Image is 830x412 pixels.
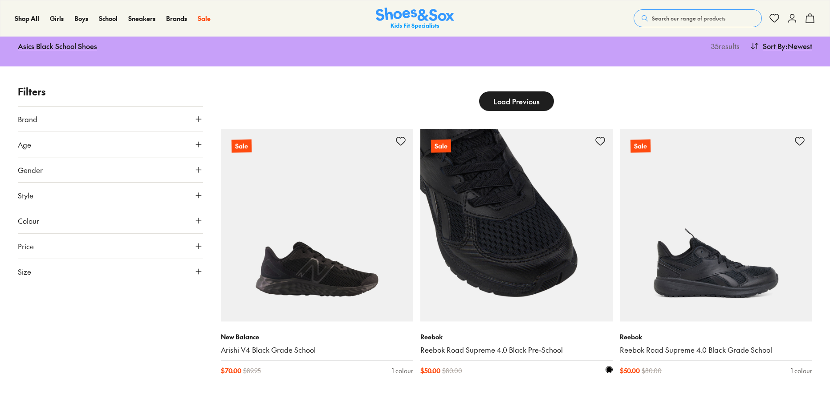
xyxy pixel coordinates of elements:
[376,8,454,29] img: SNS_Logo_Responsive.svg
[420,345,613,355] a: Reebok Road Supreme 4.0 Black Pre-School
[18,132,203,157] button: Age
[18,208,203,233] button: Colour
[128,14,155,23] a: Sneakers
[652,14,725,22] span: Search our range of products
[221,366,241,375] span: $ 70.00
[221,345,413,355] a: Arishi V4 Black Grade School
[18,139,31,150] span: Age
[18,241,34,251] span: Price
[392,366,413,375] div: 1 colour
[791,366,812,375] div: 1 colour
[18,266,31,277] span: Size
[493,96,540,107] span: Load Previous
[442,366,462,375] span: $ 80.00
[18,215,39,226] span: Colour
[18,259,203,284] button: Size
[99,14,118,23] a: School
[620,345,812,355] a: Reebok Road Supreme 4.0 Black Grade School
[431,139,451,153] p: Sale
[620,332,812,342] p: Reebok
[221,129,413,321] a: Sale
[634,9,762,27] button: Search our range of products
[631,139,651,152] p: Sale
[18,165,43,175] span: Gender
[620,366,640,375] span: $ 50.00
[18,190,33,201] span: Style
[50,14,64,23] a: Girls
[420,129,613,321] a: Sale
[642,366,662,375] span: $ 80.00
[620,129,812,321] a: Sale
[198,14,211,23] a: Sale
[479,91,554,111] button: Load Previous
[750,36,812,56] button: Sort By:Newest
[376,8,454,29] a: Shoes & Sox
[243,366,261,375] span: $ 89.95
[420,332,613,342] p: Reebok
[18,107,203,132] button: Brand
[18,183,203,208] button: Style
[420,366,440,375] span: $ 50.00
[232,139,252,152] p: Sale
[9,352,45,385] iframe: Gorgias live chat messenger
[15,14,39,23] a: Shop All
[166,14,187,23] a: Brands
[18,114,37,124] span: Brand
[221,332,413,342] p: New Balance
[785,41,812,51] span: : Newest
[18,157,203,182] button: Gender
[708,41,740,51] p: 35 results
[763,41,785,51] span: Sort By
[74,14,88,23] a: Boys
[18,36,97,56] a: Asics Black School Shoes
[18,84,203,99] p: Filters
[18,234,203,259] button: Price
